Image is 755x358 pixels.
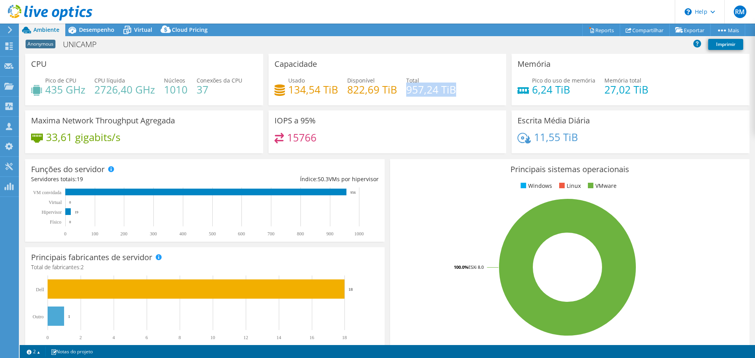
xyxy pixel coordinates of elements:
tspan: Físico [50,219,61,225]
span: Usado [288,77,305,84]
div: Servidores totais: [31,175,205,184]
div: Índice: VMs por hipervisor [205,175,379,184]
h3: Principais fabricantes de servidor [31,253,152,262]
text: 10 [210,335,215,340]
text: Virtual [49,200,62,205]
span: CPU líquida [94,77,125,84]
span: 19 [77,175,83,183]
h1: UNICAMP [59,40,109,49]
h3: IOPS a 95% [274,116,316,125]
text: 100 [91,231,98,237]
span: Cloud Pricing [172,26,208,33]
h4: 2726,40 GHz [94,85,155,94]
h4: 957,24 TiB [406,85,456,94]
span: Anonymous [26,40,55,48]
text: Hipervisor [42,209,62,215]
h4: 15766 [287,133,317,142]
span: Virtual [134,26,152,33]
span: Pico de CPU [45,77,76,84]
h3: Capacidade [274,60,317,68]
text: 18 [348,287,353,292]
li: Windows [519,182,552,190]
li: Linux [557,182,581,190]
h3: Escrita Média Diária [517,116,590,125]
a: Imprimir [708,39,743,50]
text: 12 [243,335,248,340]
h4: 37 [197,85,242,94]
text: Dell [36,287,44,292]
text: 200 [120,231,127,237]
text: 956 [350,191,356,195]
h4: 27,02 TiB [604,85,648,94]
text: 0 [64,231,66,237]
text: 800 [297,231,304,237]
h4: 435 GHz [45,85,85,94]
text: 0 [46,335,49,340]
tspan: 100.0% [454,264,468,270]
text: 0 [69,200,71,204]
h4: 1010 [164,85,188,94]
text: 1 [68,314,70,319]
text: VM convidada [33,190,61,195]
h3: Principais sistemas operacionais [396,165,744,174]
text: 4 [112,335,115,340]
text: 1000 [354,231,364,237]
span: Pico do uso de memória [532,77,595,84]
text: 900 [326,231,333,237]
text: 500 [209,231,216,237]
span: Núcleos [164,77,185,84]
h3: CPU [31,60,47,68]
text: 700 [267,231,274,237]
h3: Maxima Network Throughput Agregada [31,116,175,125]
span: Ambiente [33,26,59,33]
a: 2 [21,347,46,356]
span: Disponível [347,77,375,84]
span: RM [734,6,746,18]
span: Desempenho [79,26,114,33]
li: VMware [586,182,617,190]
h4: 33,61 gigabits/s [46,133,120,141]
text: 600 [238,231,245,237]
text: 6 [145,335,148,340]
h4: 11,55 TiB [534,133,578,141]
text: 16 [309,335,314,340]
span: 2 [81,263,84,271]
h3: Memória [517,60,551,68]
span: Conexões da CPU [197,77,242,84]
a: Mais [710,24,745,36]
text: Outro [33,314,44,319]
text: 18 [342,335,347,340]
a: Notas do projeto [45,347,98,356]
span: Memória total [604,77,641,84]
text: 2 [79,335,82,340]
text: 300 [150,231,157,237]
a: Exportar [669,24,711,36]
text: 400 [179,231,186,237]
text: 14 [276,335,281,340]
a: Reports [582,24,620,36]
text: 0 [69,220,71,224]
span: Total [406,77,419,84]
svg: \n [685,8,692,15]
text: 8 [179,335,181,340]
tspan: ESXi 8.0 [468,264,484,270]
h4: 6,24 TiB [532,85,595,94]
a: Compartilhar [620,24,670,36]
h3: Funções do servidor [31,165,105,174]
h4: 134,54 TiB [288,85,338,94]
h4: 822,69 TiB [347,85,397,94]
h4: Total de fabricantes: [31,263,379,272]
span: 50.3 [318,175,329,183]
text: 19 [75,210,79,214]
